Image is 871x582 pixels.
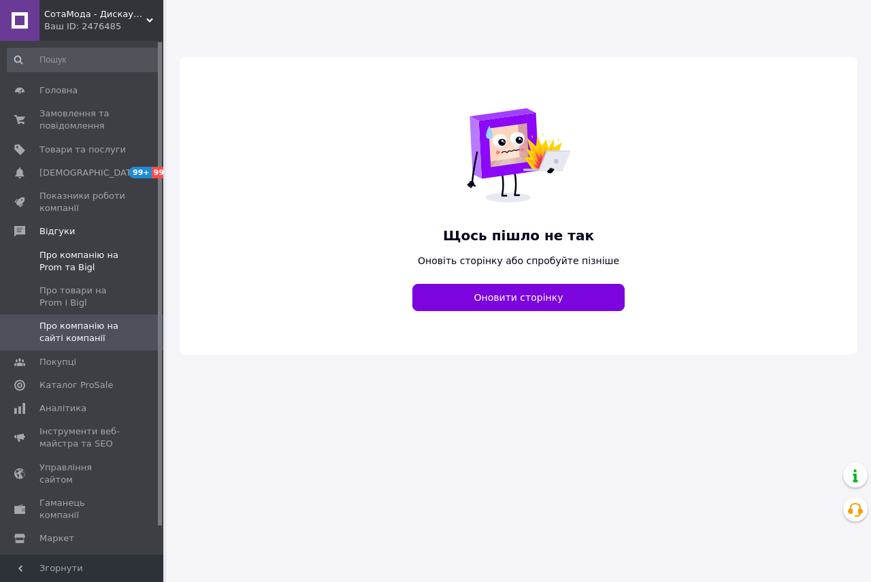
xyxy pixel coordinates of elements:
[39,225,75,238] span: Відгуки
[412,226,625,246] span: Щось пішло не так
[39,285,126,309] span: Про товари на Prom і Bigl
[152,167,174,178] span: 99+
[39,402,86,415] span: Аналітика
[7,48,161,72] input: Пошук
[39,144,126,156] span: Товари та послуги
[39,84,78,97] span: Головна
[39,320,126,344] span: Про компанію на сайті компанії
[39,425,126,450] span: Інструменти веб-майстра та SEO
[39,462,126,486] span: Управління сайтом
[129,167,152,178] span: 99+
[44,20,163,33] div: Ваш ID: 2476485
[39,497,126,521] span: Гаманець компанії
[412,284,625,311] button: Оновити сторінку
[39,356,76,368] span: Покупці
[39,190,126,214] span: Показники роботи компанії
[39,108,126,132] span: Замовлення та повідомлення
[39,249,126,274] span: Про компанію на Prom та Bigl
[44,8,146,20] span: СотаМода - Дискаунтер аксесуарів
[39,379,113,391] span: Каталог ProSale
[39,532,74,545] span: Маркет
[39,167,140,179] span: [DEMOGRAPHIC_DATA]
[412,254,625,268] span: Оновіть сторінку або спробуйте пізніше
